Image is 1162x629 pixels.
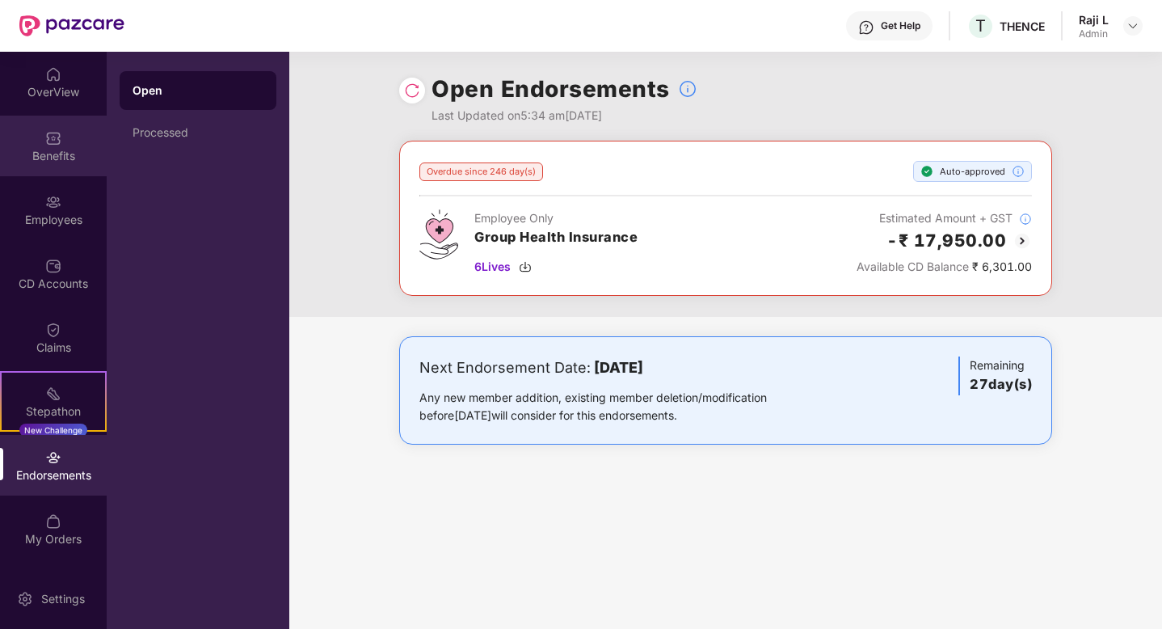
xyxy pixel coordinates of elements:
img: svg+xml;base64,PHN2ZyBpZD0iRW5kb3JzZW1lbnRzIiB4bWxucz0iaHR0cDovL3d3dy53My5vcmcvMjAwMC9zdmciIHdpZH... [45,450,61,466]
img: svg+xml;base64,PHN2ZyBpZD0iTXlfT3JkZXJzIiBkYXRhLW5hbWU9Ik15IE9yZGVycyIgeG1sbnM9Imh0dHA6Ly93d3cudz... [45,513,61,530]
img: svg+xml;base64,PHN2ZyBpZD0iSGVscC0zMngzMiIgeG1sbnM9Imh0dHA6Ly93d3cudzMub3JnLzIwMDAvc3ZnIiB3aWR0aD... [858,19,874,36]
h1: Open Endorsements [432,71,670,107]
h3: 27 day(s) [970,374,1032,395]
h3: Group Health Insurance [474,227,638,248]
img: svg+xml;base64,PHN2ZyBpZD0iRW1wbG95ZWVzIiB4bWxucz0iaHR0cDovL3d3dy53My5vcmcvMjAwMC9zdmciIHdpZHRoPS... [45,194,61,210]
img: svg+xml;base64,PHN2ZyBpZD0iRHJvcGRvd24tMzJ4MzIiIHhtbG5zPSJodHRwOi8vd3d3LnczLm9yZy8yMDAwL3N2ZyIgd2... [1126,19,1139,32]
span: 6 Lives [474,258,511,276]
b: [DATE] [594,359,643,376]
div: THENCE [1000,19,1045,34]
div: Raji L [1079,12,1109,27]
div: Overdue since 246 day(s) [419,163,543,181]
div: Admin [1079,27,1109,40]
div: Any new member addition, existing member deletion/modification before [DATE] will consider for th... [419,389,818,424]
img: svg+xml;base64,PHN2ZyBpZD0iSW5mb18tXzMyeDMyIiBkYXRhLW5hbWU9IkluZm8gLSAzMngzMiIgeG1sbnM9Imh0dHA6Ly... [678,79,697,99]
img: svg+xml;base64,PHN2ZyB4bWxucz0iaHR0cDovL3d3dy53My5vcmcvMjAwMC9zdmciIHdpZHRoPSI0Ny43MTQiIGhlaWdodD... [419,209,458,260]
img: svg+xml;base64,PHN2ZyBpZD0iQmFjay0yMHgyMCIgeG1sbnM9Imh0dHA6Ly93d3cudzMub3JnLzIwMDAvc3ZnIiB3aWR0aD... [1013,231,1032,251]
div: Last Updated on 5:34 am[DATE] [432,107,697,125]
h2: -₹ 17,950.00 [886,227,1006,254]
img: svg+xml;base64,PHN2ZyBpZD0iSW5mb18tXzMyeDMyIiBkYXRhLW5hbWU9IkluZm8gLSAzMngzMiIgeG1sbnM9Imh0dHA6Ly... [1012,165,1025,178]
div: Settings [36,591,90,607]
img: svg+xml;base64,PHN2ZyBpZD0iUmVsb2FkLTMyeDMyIiB4bWxucz0iaHR0cDovL3d3dy53My5vcmcvMjAwMC9zdmciIHdpZH... [404,82,420,99]
div: Estimated Amount + GST [857,209,1032,227]
img: New Pazcare Logo [19,15,124,36]
div: Stepathon [2,403,105,420]
img: svg+xml;base64,PHN2ZyBpZD0iSW5mb18tXzMyeDMyIiBkYXRhLW5hbWU9IkluZm8gLSAzMngzMiIgeG1sbnM9Imh0dHA6Ly... [1019,213,1032,226]
img: svg+xml;base64,PHN2ZyBpZD0iRG93bmxvYWQtMzJ4MzIiIHhtbG5zPSJodHRwOi8vd3d3LnczLm9yZy8yMDAwL3N2ZyIgd2... [519,260,532,273]
img: svg+xml;base64,PHN2ZyBpZD0iQ2xhaW0iIHhtbG5zPSJodHRwOi8vd3d3LnczLm9yZy8yMDAwL3N2ZyIgd2lkdGg9IjIwIi... [45,322,61,338]
img: svg+xml;base64,PHN2ZyBpZD0iSG9tZSIgeG1sbnM9Imh0dHA6Ly93d3cudzMub3JnLzIwMDAvc3ZnIiB3aWR0aD0iMjAiIG... [45,66,61,82]
img: svg+xml;base64,PHN2ZyBpZD0iU2V0dGluZy0yMHgyMCIgeG1sbnM9Imh0dHA6Ly93d3cudzMub3JnLzIwMDAvc3ZnIiB3aW... [17,591,33,607]
img: svg+xml;base64,PHN2ZyBpZD0iQmVuZWZpdHMiIHhtbG5zPSJodHRwOi8vd3d3LnczLm9yZy8yMDAwL3N2ZyIgd2lkdGg9Ij... [45,130,61,146]
img: svg+xml;base64,PHN2ZyB4bWxucz0iaHR0cDovL3d3dy53My5vcmcvMjAwMC9zdmciIHdpZHRoPSIyMSIgaGVpZ2h0PSIyMC... [45,386,61,402]
div: ₹ 6,301.00 [857,258,1032,276]
div: Open [133,82,263,99]
div: Get Help [881,19,920,32]
span: T [975,16,986,36]
img: svg+xml;base64,PHN2ZyBpZD0iU3RlcC1Eb25lLTE2eDE2IiB4bWxucz0iaHR0cDovL3d3dy53My5vcmcvMjAwMC9zdmciIH... [920,165,933,178]
div: Remaining [958,357,1032,395]
div: Employee Only [474,209,638,227]
div: New Challenge [19,424,87,437]
div: Next Endorsement Date: [419,357,818,379]
img: svg+xml;base64,PHN2ZyBpZD0iQ0RfQWNjb3VudHMiIGRhdGEtbmFtZT0iQ0QgQWNjb3VudHMiIHhtbG5zPSJodHRwOi8vd3... [45,258,61,274]
div: Auto-approved [913,161,1032,182]
div: Processed [133,126,263,139]
span: Available CD Balance [857,260,969,273]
